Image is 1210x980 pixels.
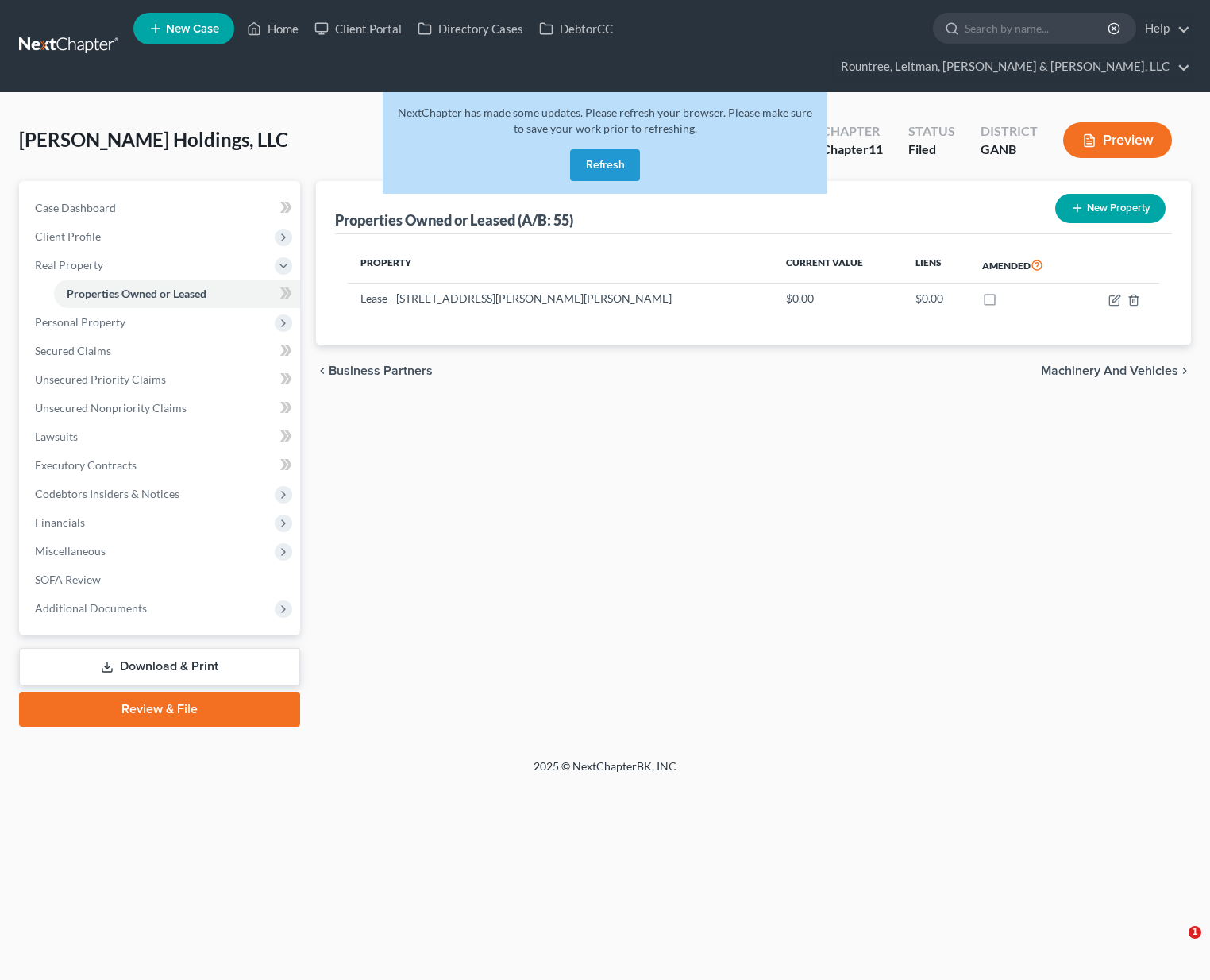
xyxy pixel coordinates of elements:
[1063,122,1172,158] button: Preview
[22,394,300,422] a: Unsecured Nonpriority Claims
[35,487,179,500] span: Codebtors Insiders & Notices
[1178,365,1191,377] i: chevron_right
[329,365,433,377] span: Business Partners
[822,141,883,159] div: Chapter
[335,210,573,230] div: Properties Owned or Leased (A/B: 55)
[35,315,125,329] span: Personal Property
[570,149,640,181] button: Refresh
[35,401,187,415] span: Unsecured Nonpriority Claims
[903,284,970,314] td: $0.00
[306,14,410,43] a: Client Portal
[348,284,773,314] td: Lease - [STREET_ADDRESS][PERSON_NAME][PERSON_NAME]
[773,247,903,284] th: Current Value
[1189,926,1201,939] span: 1
[903,247,970,284] th: Liens
[869,141,883,156] span: 11
[1055,194,1166,223] button: New Property
[22,565,300,594] a: SOFA Review
[908,122,955,141] div: Status
[54,280,300,308] a: Properties Owned or Leased
[19,128,288,151] span: [PERSON_NAME] Holdings, LLC
[35,201,116,214] span: Case Dashboard
[981,122,1038,141] div: District
[35,372,166,386] span: Unsecured Priority Claims
[833,52,1190,81] a: Rountree, Leitman, [PERSON_NAME] & [PERSON_NAME], LLC
[22,337,300,365] a: Secured Claims
[67,287,206,300] span: Properties Owned or Leased
[35,573,101,586] span: SOFA Review
[22,422,300,451] a: Lawsuits
[965,14,1110,43] input: Search by name...
[773,284,903,314] td: $0.00
[969,247,1079,284] th: Amended
[19,692,300,727] a: Review & File
[35,601,147,615] span: Additional Documents
[22,194,300,222] a: Case Dashboard
[239,14,306,43] a: Home
[19,648,300,685] a: Download & Print
[35,544,106,558] span: Miscellaneous
[35,258,103,272] span: Real Property
[822,122,883,141] div: Chapter
[35,515,85,529] span: Financials
[35,458,137,472] span: Executory Contracts
[35,430,78,443] span: Lawsuits
[348,247,773,284] th: Property
[22,365,300,394] a: Unsecured Priority Claims
[398,106,812,135] span: NextChapter has made some updates. Please refresh your browser. Please make sure to save your wor...
[35,344,111,357] span: Secured Claims
[531,14,621,43] a: DebtorCC
[410,14,531,43] a: Directory Cases
[22,451,300,480] a: Executory Contracts
[166,23,219,35] span: New Case
[908,141,955,159] div: Filed
[316,365,433,377] button: chevron_left Business Partners
[981,141,1038,159] div: GANB
[316,365,329,377] i: chevron_left
[1041,365,1178,377] span: Machinery and Vehicles
[1041,365,1191,377] button: Machinery and Vehicles chevron_right
[152,758,1058,787] div: 2025 © NextChapterBK, INC
[35,230,101,243] span: Client Profile
[1156,926,1194,964] iframe: Intercom live chat
[1137,14,1190,43] a: Help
